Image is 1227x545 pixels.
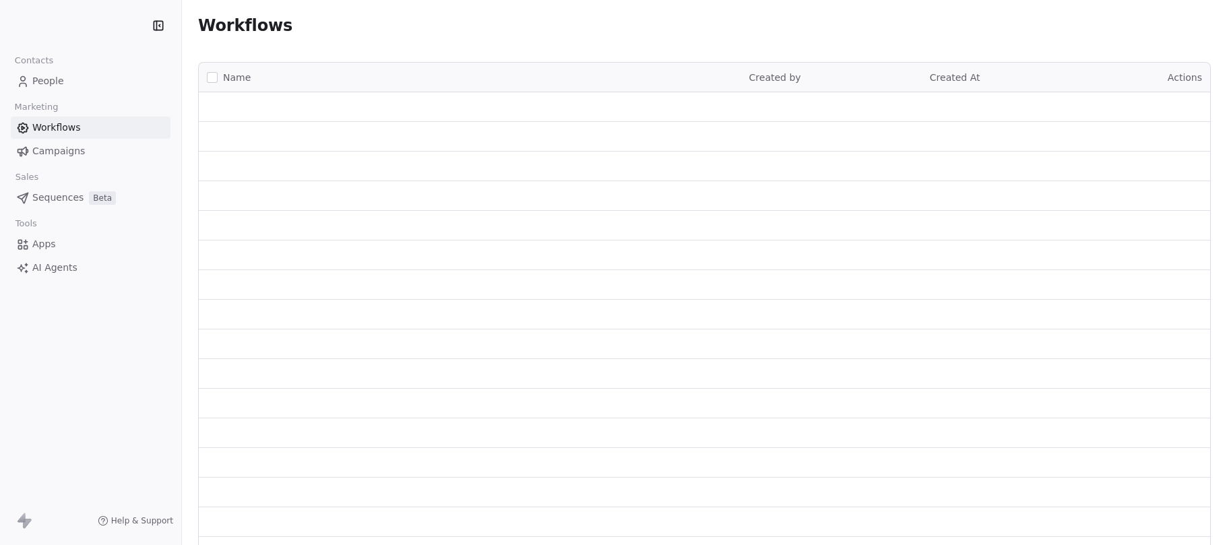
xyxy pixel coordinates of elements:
span: Marketing [9,97,64,117]
span: People [32,74,64,88]
span: Campaigns [32,144,85,158]
a: Apps [11,233,170,255]
span: AI Agents [32,261,77,275]
span: Beta [89,191,116,205]
span: Help & Support [111,515,173,526]
span: Created by [749,72,801,83]
a: People [11,70,170,92]
span: Created At [930,72,980,83]
a: AI Agents [11,257,170,279]
a: SequencesBeta [11,187,170,209]
span: Contacts [9,51,59,71]
span: Workflows [32,121,81,135]
span: Sales [9,167,44,187]
a: Workflows [11,117,170,139]
a: Campaigns [11,140,170,162]
span: Workflows [198,16,292,35]
span: Name [223,71,251,85]
span: Sequences [32,191,84,205]
span: Apps [32,237,56,251]
span: Actions [1168,72,1202,83]
a: Help & Support [98,515,173,526]
span: Tools [9,214,42,234]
